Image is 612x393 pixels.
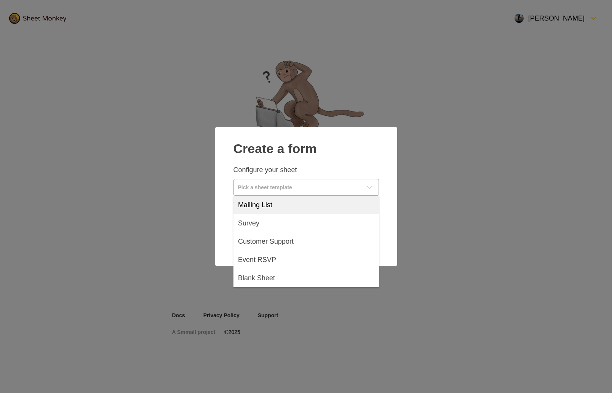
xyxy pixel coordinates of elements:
[238,255,276,264] span: Event RSVP
[233,136,379,156] h2: Create a form
[238,237,294,246] span: Customer Support
[234,179,360,195] input: Pick a sheet template
[238,219,259,228] span: Survey
[233,179,379,196] button: Pick a sheet template
[238,200,272,209] span: Mailing List
[233,165,379,174] p: Configure your sheet
[238,273,275,283] span: Blank Sheet
[365,183,374,192] svg: FormDown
